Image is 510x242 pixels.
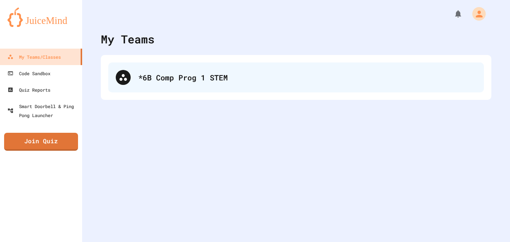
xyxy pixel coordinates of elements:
div: Code Sandbox [7,69,50,78]
div: Smart Doorbell & Ping Pong Launcher [7,102,79,120]
div: *6B Comp Prog 1 STEM [138,72,476,83]
div: Quiz Reports [7,85,50,94]
div: My Teams/Classes [7,52,61,61]
div: My Notifications [440,7,464,20]
a: Join Quiz [4,133,78,151]
div: My Account [464,5,488,22]
img: logo-orange.svg [7,7,75,27]
div: *6B Comp Prog 1 STEM [108,62,484,92]
div: My Teams [101,31,155,48]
